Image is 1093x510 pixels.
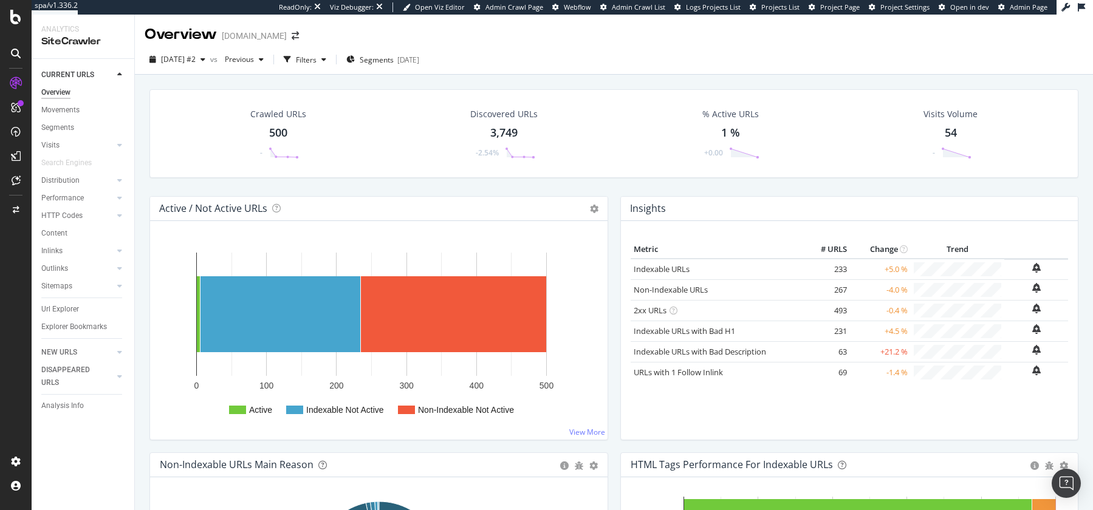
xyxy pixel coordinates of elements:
[220,50,269,69] button: Previous
[41,280,72,293] div: Sitemaps
[41,35,125,49] div: SiteCrawler
[945,125,957,141] div: 54
[41,399,126,412] a: Analysis Info
[41,399,84,412] div: Analysis Info
[41,157,104,169] a: Search Engines
[41,364,103,389] div: DISAPPEARED URLS
[950,2,989,12] span: Open in dev
[820,2,860,12] span: Project Page
[306,405,384,415] text: Indexable Not Active
[41,245,63,257] div: Inlinks
[399,381,414,390] text: 300
[161,54,196,64] span: 2025 Aug. 18th #2
[1032,345,1041,355] div: bell-plus
[41,321,126,333] a: Explorer Bookmarks
[41,227,126,240] a: Content
[933,148,935,158] div: -
[41,174,114,187] a: Distribution
[704,148,723,158] div: +0.00
[1045,461,1054,470] div: bug
[418,405,514,415] text: Non-Indexable Not Active
[569,427,605,437] a: View More
[560,461,569,470] div: circle-info
[721,125,740,141] div: 1 %
[296,55,317,65] div: Filters
[850,362,911,382] td: -1.4 %
[41,346,114,359] a: NEW URLS
[41,346,77,359] div: NEW URLS
[631,458,833,471] div: HTML Tags Performance for Indexable URLs
[279,50,331,69] button: Filters
[674,2,741,12] a: Logs Projects List
[259,381,274,390] text: 100
[1060,461,1068,470] div: gear
[998,2,1047,12] a: Admin Page
[634,263,690,274] a: Indexable URLs
[801,279,850,300] td: 267
[575,461,583,470] div: bug
[590,205,598,213] i: Options
[631,240,802,259] th: Metric
[41,209,83,222] div: HTTP Codes
[403,2,465,12] a: Open Viz Editor
[634,305,666,316] a: 2xx URLs
[220,54,254,64] span: Previous
[809,2,860,12] a: Project Page
[939,2,989,12] a: Open in dev
[589,461,598,470] div: gear
[279,2,312,12] div: ReadOnly:
[41,262,114,275] a: Outlinks
[850,321,911,341] td: +4.5 %
[41,157,92,169] div: Search Engines
[761,2,800,12] span: Projects List
[490,125,518,141] div: 3,749
[41,86,126,99] a: Overview
[41,121,126,134] a: Segments
[1032,365,1041,375] div: bell-plus
[801,341,850,362] td: 63
[1032,283,1041,293] div: bell-plus
[41,24,125,35] div: Analytics
[850,300,911,321] td: -0.4 %
[634,367,723,378] a: URLs with 1 Follow Inlink
[801,362,850,382] td: 69
[41,364,114,389] a: DISAPPEARED URLS
[41,303,79,316] div: Url Explorer
[850,279,911,300] td: -4.0 %
[850,240,911,259] th: Change
[869,2,930,12] a: Project Settings
[210,54,220,64] span: vs
[41,303,126,316] a: Url Explorer
[330,2,374,12] div: Viz Debugger:
[341,50,424,69] button: Segments[DATE]
[634,346,766,357] a: Indexable URLs with Bad Description
[41,209,114,222] a: HTTP Codes
[41,321,107,333] div: Explorer Bookmarks
[41,192,114,205] a: Performance
[564,2,591,12] span: Webflow
[1030,461,1039,470] div: circle-info
[474,2,543,12] a: Admin Crawl Page
[600,2,665,12] a: Admin Crawl List
[850,341,911,362] td: +21.2 %
[41,104,126,117] a: Movements
[552,2,591,12] a: Webflow
[1032,304,1041,313] div: bell-plus
[360,55,394,65] span: Segments
[41,104,80,117] div: Movements
[801,259,850,280] td: 233
[880,2,930,12] span: Project Settings
[41,174,80,187] div: Distribution
[1010,2,1047,12] span: Admin Page
[470,381,484,390] text: 400
[249,405,272,415] text: Active
[145,50,210,69] button: [DATE] #2
[41,245,114,257] a: Inlinks
[160,458,314,471] div: Non-Indexable URLs Main Reason
[145,24,217,45] div: Overview
[470,108,538,120] div: Discovered URLs
[634,284,708,295] a: Non-Indexable URLs
[702,108,759,120] div: % Active URLs
[1032,263,1041,273] div: bell-plus
[476,148,499,158] div: -2.54%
